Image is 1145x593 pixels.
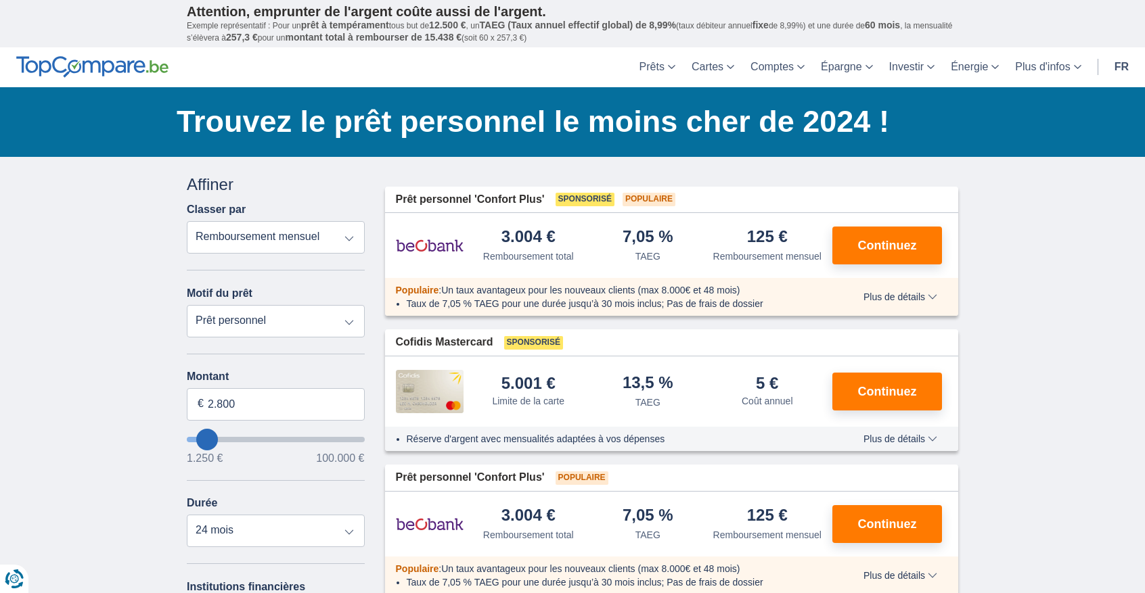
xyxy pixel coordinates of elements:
a: Cartes [683,47,742,87]
div: 5 € [756,375,778,392]
div: : [385,283,835,297]
p: Exemple représentatif : Pour un tous but de , un (taux débiteur annuel de 8,99%) et une durée de ... [187,20,958,44]
label: Classer par [187,204,246,216]
span: Continuez [858,385,917,398]
div: 125 € [747,229,788,247]
span: 257,3 € [226,32,258,43]
span: prêt à tempérament [301,20,389,30]
span: Plus de détails [863,571,937,580]
span: Sponsorisé [556,193,614,206]
img: TopCompare [16,56,169,78]
span: Prêt personnel 'Confort Plus' [396,192,545,208]
h1: Trouvez le prêt personnel le moins cher de 2024 ! [177,101,958,143]
span: Sponsorisé [504,336,563,350]
div: Remboursement total [483,250,574,263]
label: Durée [187,497,217,509]
div: Remboursement mensuel [713,528,822,542]
span: montant total à rembourser de 15.438 € [285,32,462,43]
span: Plus de détails [863,434,937,444]
a: Plus d'infos [1007,47,1089,87]
button: Continuez [832,227,942,264]
span: Populaire [396,563,439,574]
div: Remboursement total [483,528,574,542]
img: pret personnel Beobank [396,507,464,541]
div: Remboursement mensuel [713,250,822,263]
button: Plus de détails [853,291,947,302]
div: 125 € [747,507,788,525]
div: Affiner [187,173,365,196]
span: Continuez [858,239,917,252]
a: fr [1106,47,1137,87]
div: TAEG [635,396,660,409]
img: pret personnel Beobank [396,229,464,262]
span: Plus de détails [863,292,937,302]
div: 5.001 € [501,375,556,392]
div: 7,05 % [623,229,673,247]
span: Un taux avantageux pour les nouveaux clients (max 8.000€ et 48 mois) [441,285,740,295]
span: Populaire [396,285,439,295]
a: Investir [881,47,943,87]
div: TAEG [635,528,660,542]
span: Un taux avantageux pour les nouveaux clients (max 8.000€ et 48 mois) [441,563,740,574]
input: wantToBorrow [187,437,365,442]
span: TAEG (Taux annuel effectif global) de 8,99% [480,20,676,30]
div: 3.004 € [501,229,556,247]
button: Plus de détails [853,433,947,444]
div: TAEG [635,250,660,263]
div: Coût annuel [742,394,793,408]
li: Taux de 7,05 % TAEG pour une durée jusqu’à 30 mois inclus; Pas de frais de dossier [407,297,824,310]
div: : [385,562,835,575]
label: Institutions financières [187,581,305,593]
span: 12.500 € [429,20,466,30]
p: Attention, emprunter de l'argent coûte aussi de l'argent. [187,3,958,20]
a: Épargne [813,47,881,87]
div: 13,5 % [623,375,673,393]
span: 1.250 € [187,453,223,464]
span: Populaire [623,193,675,206]
li: Taux de 7,05 % TAEG pour une durée jusqu’à 30 mois inclus; Pas de frais de dossier [407,575,824,589]
span: fixe [753,20,769,30]
div: Limite de la carte [492,394,564,408]
span: Cofidis Mastercard [396,335,493,350]
span: Populaire [556,471,608,485]
a: Prêts [631,47,683,87]
span: 60 mois [865,20,900,30]
span: Continuez [858,518,917,530]
button: Continuez [832,505,942,543]
img: pret personnel Cofidis CC [396,370,464,413]
label: Motif du prêt [187,287,252,300]
label: Montant [187,371,365,383]
button: Continuez [832,373,942,410]
span: 100.000 € [316,453,364,464]
div: 7,05 % [623,507,673,525]
button: Plus de détails [853,570,947,581]
li: Réserve d'argent avec mensualités adaptées à vos dépenses [407,432,824,446]
span: € [198,396,204,412]
a: Énergie [943,47,1007,87]
div: 3.004 € [501,507,556,525]
a: Comptes [742,47,813,87]
span: Prêt personnel 'Confort Plus' [396,470,545,485]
